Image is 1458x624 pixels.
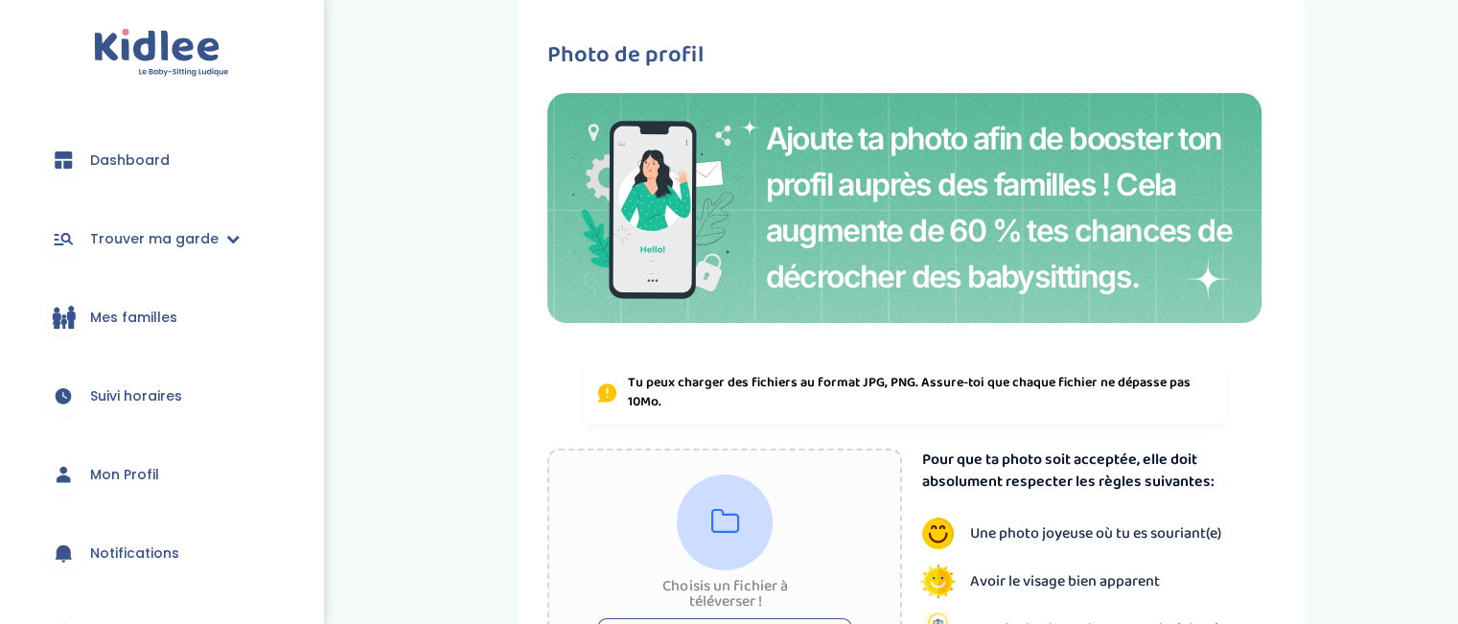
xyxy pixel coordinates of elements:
a: Mon Profil [29,440,294,509]
span: Dashboard [90,150,170,171]
h1: Ajoute ta photo afin de booster ton profil auprès des familles ! Cela augmente de 60 % tes chance... [765,116,1238,300]
a: Notifications [29,519,294,588]
a: Mes familles [29,283,294,352]
span: Trouver ma garde [90,229,219,249]
img: emoji_smile.png [921,517,955,550]
span: Avoir le visage bien apparent [969,570,1159,592]
span: Suivi horaires [90,386,182,406]
span: Une photo joyeuse où tu es souriant(e) [969,522,1220,544]
img: logo.svg [94,29,229,78]
span: Mes familles [90,308,177,328]
p: Tu peux charger des fichiers au format JPG, PNG. Assure-toi que chaque fichier ne dépasse pas 10Mo. [628,374,1214,411]
a: Suivi horaires [29,361,294,430]
span: Mon Profil [90,465,159,485]
a: Dashboard [29,126,294,195]
a: Trouver ma garde [29,204,294,273]
img: emoji_sun.png [921,565,955,598]
span: Photo de profil [547,36,1261,74]
div: Choisis un fichier à téléverser ! [646,579,804,610]
p: Pour que ta photo soit acceptée, elle doit absolument respecter les règles suivantes: [921,449,1261,493]
span: Notifications [90,543,179,564]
